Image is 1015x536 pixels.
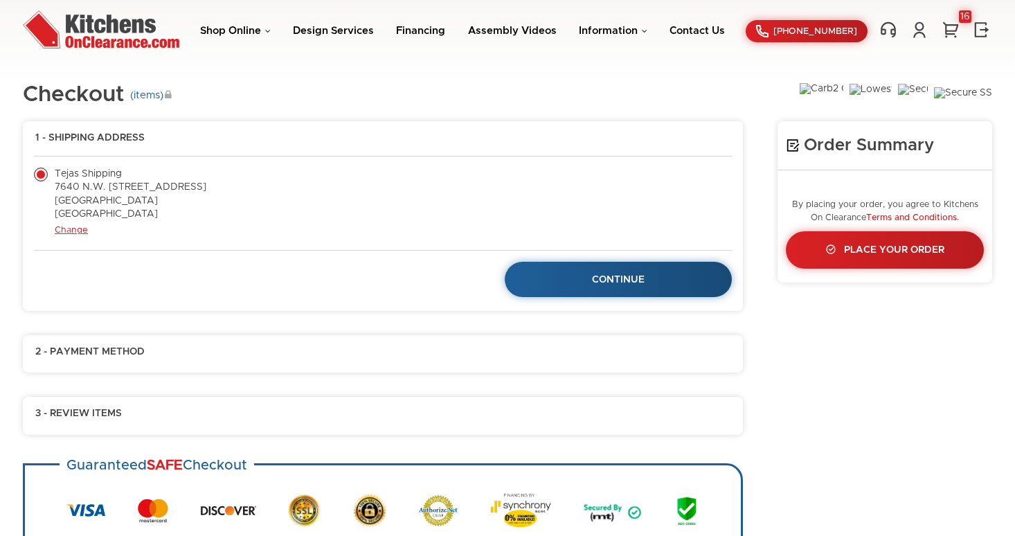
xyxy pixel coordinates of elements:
[200,26,271,36] a: Shop Online
[746,20,868,42] a: [PHONE_NUMBER]
[800,83,843,111] img: Carb2 Compliant
[786,135,984,156] h4: Order Summary
[35,346,145,359] span: 2 - Payment Method
[898,84,928,111] img: Secure Order
[353,494,386,527] img: Secure
[792,200,978,222] small: By placing your order, you agree to Kitchens On Clearance
[23,83,172,107] h1: Checkout
[35,132,145,145] span: 1 - Shipping Address
[130,89,172,102] small: ( items)
[592,275,645,285] span: Continue
[850,84,892,111] img: Lowest Price Guarantee
[866,213,959,222] a: Terms and Conditions.
[670,26,725,36] a: Contact Us
[60,450,254,481] h3: Guaranteed Checkout
[288,493,321,528] img: SSL
[201,501,256,521] img: Discover
[419,495,458,526] img: Authorize.net
[959,10,971,23] div: 16
[35,408,122,420] span: 3 - Review Items
[66,504,105,517] img: Visa
[786,231,984,269] a: Place Your Order
[34,168,206,222] label: Tejas Shipping 7640 N.W. [STREET_ADDRESS] [GEOGRAPHIC_DATA] [GEOGRAPHIC_DATA]
[934,87,992,108] img: Secure SSL Encyption
[396,26,445,36] a: Financing
[579,26,647,36] a: Information
[468,26,557,36] a: Assembly Videos
[23,10,179,48] img: Kitchens On Clearance
[844,245,944,255] span: Place Your Order
[773,27,857,36] span: [PHONE_NUMBER]
[940,21,961,39] a: 16
[490,493,551,528] img: Synchrony Bank
[583,493,642,528] img: Secured by MT
[674,493,699,528] img: AES 256 Bit
[55,226,88,235] a: Change
[138,499,168,523] img: MasterCard
[505,262,732,296] a: Continue
[293,26,374,36] a: Design Services
[147,458,183,472] strong: SAFE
